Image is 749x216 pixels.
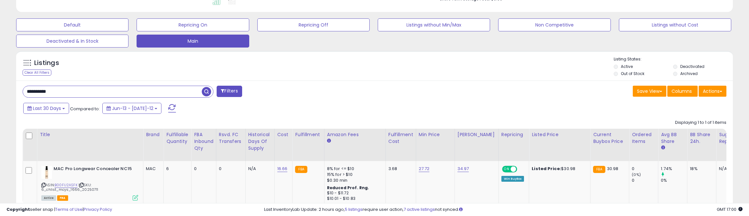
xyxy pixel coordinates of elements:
[23,103,69,114] button: Last 30 Days
[6,207,112,213] div: seller snap | |
[102,103,161,114] button: Jun-13 - [DATE]-12
[219,166,241,172] div: 0
[146,166,159,172] div: MAC
[146,131,161,138] div: Brand
[137,18,249,31] button: Repricing On
[41,195,56,201] span: All listings currently available for purchase on Amazon
[327,185,369,190] b: Reduced Prof. Rng.
[516,167,527,172] span: OFF
[16,18,128,31] button: Default
[6,206,30,212] strong: Copyright
[54,166,132,174] b: MAC Pro Longwear Concealer NC15
[621,64,633,69] label: Active
[503,167,511,172] span: ON
[327,178,381,183] div: $0.30 min
[295,131,321,138] div: Fulfillment
[345,206,363,212] a: 5 listings
[419,166,430,172] a: 27.72
[23,70,51,76] div: Clear All Filters
[327,196,381,201] div: $10.01 - $10.83
[327,138,331,144] small: Amazon Fees.
[719,131,743,145] div: Sugg Qty Replenish
[41,182,98,192] span: | SKU: 6_chlist_mcys_1666_20250711
[632,131,655,145] div: Ordered Items
[194,166,211,172] div: 0
[661,131,684,145] div: Avg BB Share
[277,166,288,172] a: 16.66
[166,131,189,145] div: Fulfillable Quantity
[661,166,687,172] div: 1.74%
[498,18,610,31] button: Non Competitive
[699,86,726,97] button: Actions
[690,166,711,172] div: 18%
[404,206,435,212] a: 7 active listings
[667,86,698,97] button: Columns
[55,182,77,188] a: B00FU2ASFK
[40,131,140,138] div: Title
[621,71,644,76] label: Out of Stock
[295,166,307,173] small: FBA
[34,59,59,68] h5: Listings
[419,131,452,138] div: Min Price
[680,64,704,69] label: Deactivated
[248,131,272,152] div: Historical Days Of Supply
[57,195,68,201] span: FBA
[327,190,381,196] div: $10 - $11.72
[41,166,138,200] div: ASIN:
[277,131,290,138] div: Cost
[219,131,243,145] div: Rsvd. FC Transfers
[70,106,100,112] span: Compared to:
[719,166,741,172] div: N/A
[16,35,128,48] button: Deactivated & In Stock
[607,166,619,172] span: 30.98
[457,166,469,172] a: 34.97
[264,207,743,213] div: Last InventoryLab Update: 2 hours ago, require user action, not synced.
[672,88,692,94] span: Columns
[632,178,658,183] div: 0
[675,120,726,126] div: Displaying 1 to 1 of 1 items
[327,131,383,138] div: Amazon Fees
[716,129,746,161] th: Please note that this number is a calculation based on your required days of coverage and your ve...
[532,166,561,172] b: Listed Price:
[633,86,666,97] button: Save View
[217,86,242,97] button: Filters
[614,56,733,62] p: Listing States:
[248,166,270,172] div: N/A
[593,166,605,173] small: FBA
[194,131,213,152] div: FBA inbound Qty
[112,105,153,112] span: Jun-13 - [DATE]-12
[41,166,52,179] img: 31ANSmKI0nL._SL40_.jpg
[532,166,585,172] div: $30.98
[593,131,626,145] div: Current Buybox Price
[661,145,665,151] small: Avg BB Share.
[680,71,698,76] label: Archived
[33,105,61,112] span: Last 30 Days
[378,18,490,31] button: Listings without Min/Max
[661,178,687,183] div: 0%
[55,206,83,212] a: Terms of Use
[457,131,496,138] div: [PERSON_NAME]
[632,172,641,177] small: (0%)
[690,131,713,145] div: BB Share 24h.
[388,131,413,145] div: Fulfillment Cost
[501,176,524,182] div: Win BuyBox
[257,18,370,31] button: Repricing Off
[532,131,588,138] div: Listed Price
[717,206,743,212] span: 2025-08-12 17:00 GMT
[137,35,249,48] button: Main
[388,166,411,172] div: 3.68
[619,18,731,31] button: Listings without Cost
[166,166,186,172] div: 6
[327,172,381,178] div: 15% for > $10
[84,206,112,212] a: Privacy Policy
[501,131,527,138] div: Repricing
[632,166,658,172] div: 0
[327,166,381,172] div: 8% for <= $10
